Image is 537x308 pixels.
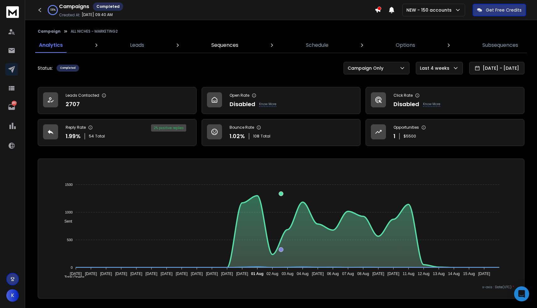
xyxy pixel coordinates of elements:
a: Open RateDisabledKnow More [202,87,361,114]
p: Subsequences [482,41,518,49]
tspan: [DATE] [100,272,112,276]
p: Get Free Credits [486,7,522,13]
div: Completed [93,3,123,11]
tspan: [DATE] [221,272,233,276]
tspan: 11 Aug [403,272,414,276]
a: Schedule [302,38,332,53]
p: Click Rate [393,93,413,98]
tspan: [DATE] [145,272,157,276]
p: Bounce Rate [230,125,254,130]
p: NEW - 150 accounts [406,7,454,13]
a: Reply Rate1.99%54Total2% positive replies [38,119,197,146]
a: Sequences [208,38,242,53]
p: Reply Rate [66,125,86,130]
p: Disabled [230,100,255,109]
p: Analytics [39,41,63,49]
tspan: [DATE] [191,272,203,276]
p: Leads [130,41,144,49]
p: Opportunities [393,125,419,130]
p: Created At: [59,13,80,18]
button: Get Free Credits [473,4,526,16]
a: 287 [5,101,18,113]
span: 108 [253,134,259,139]
button: K [6,289,19,302]
p: Open Rate [230,93,249,98]
p: 1.02 % [230,132,245,141]
p: 1.99 % [66,132,81,141]
div: Open Intercom Messenger [514,286,529,301]
p: $ 5500 [404,134,416,139]
tspan: 1000 [65,210,73,214]
p: 100 % [50,8,56,12]
p: 1 [393,132,395,141]
p: Know More [423,102,440,107]
tspan: 03 Aug [282,272,293,276]
tspan: 12 Aug [418,272,429,276]
tspan: [DATE] [312,272,324,276]
p: 2707 [66,100,80,109]
tspan: [DATE] [478,272,490,276]
p: Options [396,41,415,49]
span: 54 [89,134,94,139]
span: Total Opens [60,275,84,279]
tspan: 1500 [65,183,73,186]
p: Schedule [306,41,328,49]
tspan: 01 Aug [251,272,264,276]
a: Leads Contacted2707 [38,87,197,114]
a: Options [392,38,419,53]
tspan: 15 Aug [463,272,475,276]
tspan: [DATE] [70,272,82,276]
div: Completed [57,65,79,72]
img: logo [6,6,19,18]
p: Know More [259,102,276,107]
tspan: 07 Aug [342,272,354,276]
p: Last 4 weeks [420,65,452,71]
tspan: 0 [71,266,73,269]
tspan: 04 Aug [297,272,308,276]
div: 2 % positive replies [151,124,186,132]
p: ALL NICHES - MARKETING2 [71,29,118,34]
a: Opportunities1$5500 [366,119,524,146]
tspan: [DATE] [130,272,142,276]
tspan: 13 Aug [433,272,445,276]
button: [DATE] - [DATE] [469,62,524,74]
tspan: 06 Aug [327,272,339,276]
tspan: 500 [67,238,73,242]
tspan: [DATE] [161,272,173,276]
tspan: 14 Aug [448,272,460,276]
p: Campaign Only [348,65,386,71]
tspan: [DATE] [372,272,384,276]
tspan: [DATE] [85,272,97,276]
p: x-axis : Date(UTC) [48,285,514,289]
tspan: [DATE] [176,272,188,276]
tspan: [DATE] [236,272,248,276]
tspan: 08 Aug [357,272,369,276]
a: Bounce Rate1.02%108Total [202,119,361,146]
p: Disabled [393,100,419,109]
a: Subsequences [479,38,522,53]
p: Sequences [211,41,238,49]
a: Click RateDisabledKnow More [366,87,524,114]
span: Total [95,134,105,139]
tspan: [DATE] [206,272,218,276]
span: Total [261,134,270,139]
tspan: 02 Aug [267,272,278,276]
tspan: [DATE] [115,272,127,276]
button: Campaign [38,29,61,34]
p: 287 [12,101,17,106]
tspan: [DATE] [388,272,399,276]
p: Status: [38,65,53,71]
a: Analytics [35,38,67,53]
h1: Campaigns [59,3,89,10]
p: [DATE] 09:40 AM [82,12,113,17]
span: Sent [60,219,72,224]
a: Leads [126,38,148,53]
p: Leads Contacted [66,93,99,98]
